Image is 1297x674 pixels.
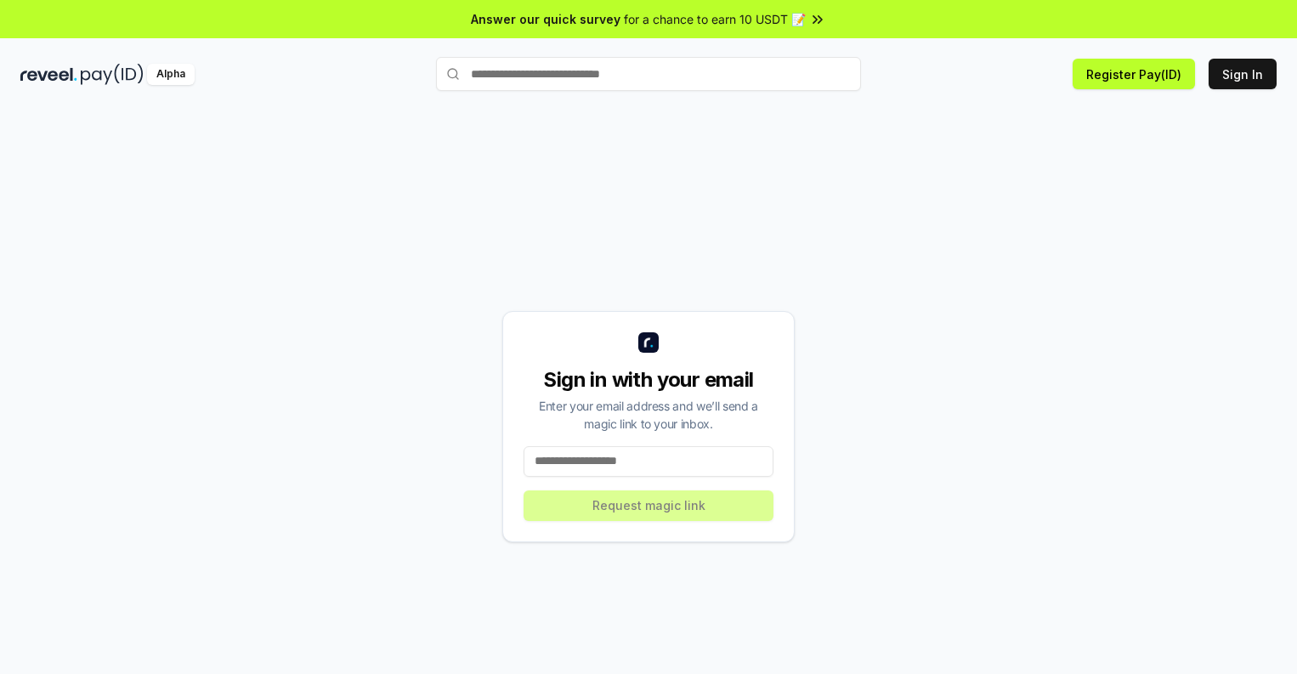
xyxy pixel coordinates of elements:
div: Sign in with your email [524,366,773,394]
span: Answer our quick survey [471,10,620,28]
button: Sign In [1209,59,1277,89]
button: Register Pay(ID) [1073,59,1195,89]
img: logo_small [638,332,659,353]
span: for a chance to earn 10 USDT 📝 [624,10,806,28]
img: pay_id [81,64,144,85]
img: reveel_dark [20,64,77,85]
div: Alpha [147,64,195,85]
div: Enter your email address and we’ll send a magic link to your inbox. [524,397,773,433]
